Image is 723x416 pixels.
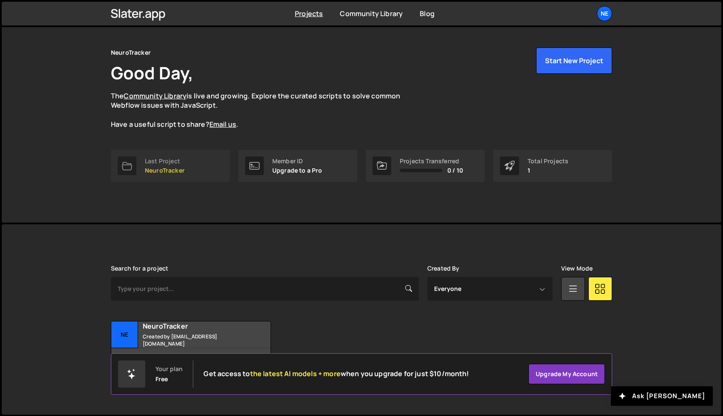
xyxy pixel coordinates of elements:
[528,158,568,165] div: Total Projects
[143,321,245,331] h2: NeuroTracker
[611,386,713,406] button: Ask [PERSON_NAME]
[272,158,322,165] div: Member ID
[597,6,612,21] a: Ne
[111,265,168,272] label: Search for a project
[427,265,460,272] label: Created By
[155,366,183,372] div: Your plan
[420,9,435,18] a: Blog
[145,167,185,174] p: NeuroTracker
[295,9,323,18] a: Projects
[111,321,138,348] div: Ne
[111,47,151,58] div: NeuroTracker
[561,265,593,272] label: View Mode
[155,376,168,382] div: Free
[111,61,193,84] h1: Good Day,
[203,370,469,378] h2: Get access to when you upgrade for just $10/month!
[209,120,236,129] a: Email us
[111,150,230,182] a: Last Project NeuroTracker
[536,47,612,74] button: Start New Project
[250,369,341,378] span: the latest AI models + more
[400,158,463,165] div: Projects Transferred
[124,91,186,101] a: Community Library
[447,167,463,174] span: 0 / 10
[145,158,185,165] div: Last Project
[528,167,568,174] p: 1
[111,277,419,301] input: Type your project...
[143,333,245,347] small: Created by [EMAIL_ADDRESS][DOMAIN_NAME]
[528,364,605,384] a: Upgrade my account
[111,321,271,374] a: Ne NeuroTracker Created by [EMAIL_ADDRESS][DOMAIN_NAME] 14 pages, last updated by [DATE]
[111,91,417,129] p: The is live and growing. Explore the curated scripts to solve common Webflow issues with JavaScri...
[272,167,322,174] p: Upgrade to a Pro
[340,9,403,18] a: Community Library
[111,348,271,374] div: 14 pages, last updated by [DATE]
